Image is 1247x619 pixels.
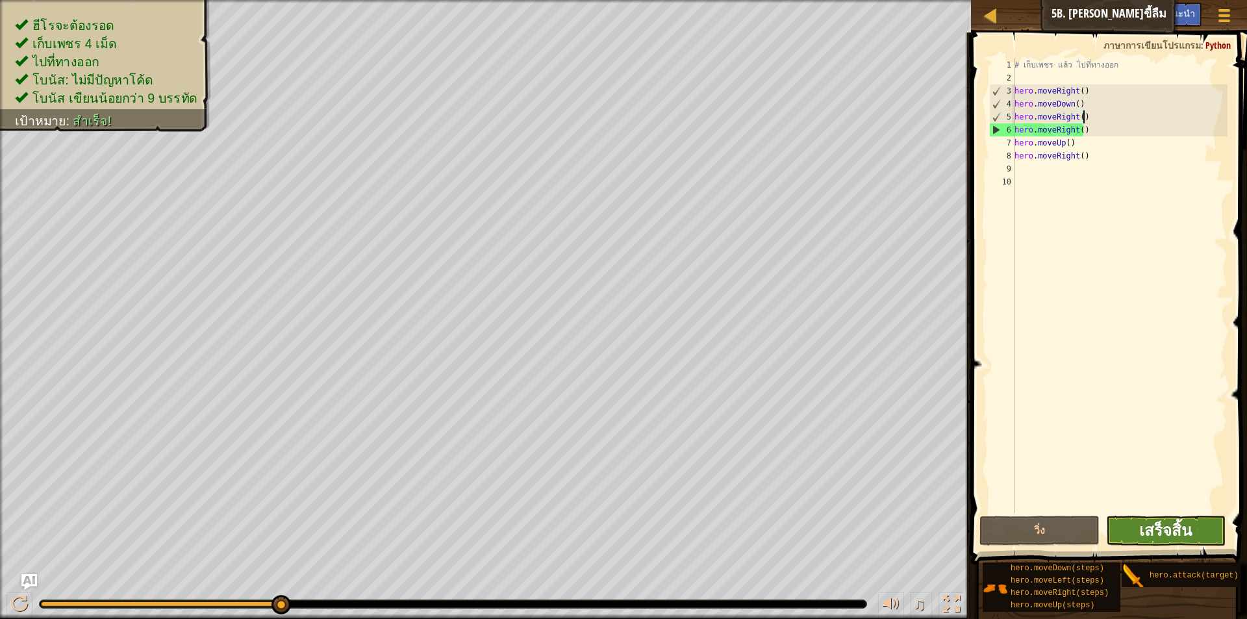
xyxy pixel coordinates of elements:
span: Ask AI [1120,7,1142,19]
img: portrait.png [1122,564,1146,588]
span: hero.moveDown(steps) [1011,564,1104,573]
span: คำแนะนำ [1155,7,1195,19]
span: สำเร็จ! [73,114,111,128]
span: เสร็จสิ้น [1139,520,1192,540]
span: hero.attack(target) [1150,571,1239,580]
span: Python [1205,39,1231,51]
span: ภาษาการเขียนโปรแกรม [1103,39,1201,51]
li: ไปที่ทางออก [15,53,197,71]
button: Ask AI [1113,3,1148,27]
li: โบนัส: ไม่มีปัญหาโค้ด [15,71,197,89]
span: เก็บเพชร 4 เม็ด [32,36,117,51]
span: ไปที่ทางออก [32,55,99,69]
div: 5 [990,110,1015,123]
img: portrait.png [983,576,1007,601]
div: 9 [989,162,1015,175]
span: โบนัส เขียนน้อยกว่า 9 บรรทัด [32,91,197,105]
span: hero.moveRight(steps) [1011,588,1109,598]
div: 10 [989,175,1015,188]
li: ฮีโรจะต้องรอด [15,16,197,34]
span: hero.moveUp(steps) [1011,601,1095,610]
button: สลับเป็นเต็มจอ [938,592,964,619]
button: แสดงเมนูเกมส์ [1208,3,1241,33]
div: 1 [989,58,1015,71]
span: ฮีโรจะต้องรอด [32,18,114,32]
span: : [66,114,73,128]
span: hero.moveLeft(steps) [1011,576,1104,585]
button: วิ่ง [979,516,1099,546]
div: 3 [990,84,1015,97]
button: Ctrl + P: Play [6,592,32,619]
span: เป้าหมาย [15,114,66,128]
div: 2 [989,71,1015,84]
div: 8 [989,149,1015,162]
span: : [1201,39,1205,51]
div: 7 [989,136,1015,149]
span: โบนัส: ไม่มีปัญหาโค้ด [32,73,153,87]
span: ♫ [913,594,926,614]
button: ♫ [911,592,933,619]
button: Ask AI [21,574,37,590]
button: เสร็จสิ้น [1106,516,1226,546]
li: เก็บเพชร 4 เม็ด [15,34,197,53]
button: ปรับระดับเสียง [878,592,904,619]
li: โบนัส เขียนน้อยกว่า 9 บรรทัด [15,89,197,107]
div: 4 [990,97,1015,110]
div: 6 [990,123,1015,136]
